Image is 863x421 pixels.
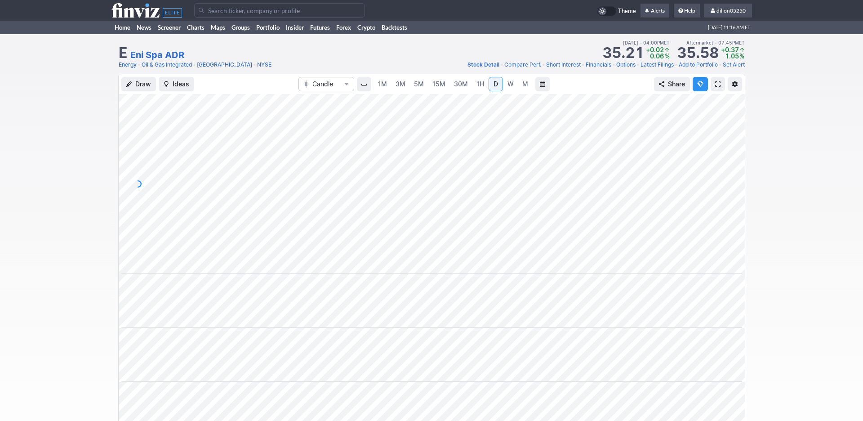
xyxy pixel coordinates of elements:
button: Chart Type [298,77,354,91]
span: [DATE] 04:00PM ET [623,39,670,47]
span: Draw [135,80,151,89]
a: 5M [410,77,428,91]
a: Fullscreen [711,77,725,91]
a: Alerts [641,4,669,18]
a: 3M [391,77,409,91]
input: Search [194,3,365,18]
span: 30M [454,80,468,88]
a: W [503,77,518,91]
a: Charts [184,21,208,34]
span: • [253,60,256,69]
button: Explore new features [693,77,708,91]
span: 5M [414,80,424,88]
span: +0.02 [646,46,664,54]
span: M [522,80,528,88]
a: Screener [155,21,184,34]
span: W [507,80,514,88]
a: Financials [586,60,611,69]
a: Short Interest [546,60,581,69]
a: dillon05250 [704,4,752,18]
a: [GEOGRAPHIC_DATA] [197,60,252,69]
span: • [719,60,722,69]
a: Energy [119,60,137,69]
button: Ideas [159,77,194,91]
strong: 35.21 [602,46,644,60]
button: Range [535,77,550,91]
span: 1H [476,80,484,88]
span: • [138,60,141,69]
a: D [489,77,503,91]
a: Backtests [378,21,410,34]
span: • [612,60,615,69]
a: Help [674,4,700,18]
span: Theme [618,6,636,16]
span: 1M [378,80,387,88]
span: Stock Detail [467,61,499,68]
button: Chart Settings [728,77,742,91]
a: News [133,21,155,34]
span: Ideas [173,80,189,89]
a: NYSE [257,60,271,69]
button: Share [654,77,690,91]
span: 15M [432,80,445,88]
a: Compare Perf. [504,60,541,69]
a: Latest Filings [641,60,674,69]
a: Insider [283,21,307,34]
span: Candle [312,80,340,89]
a: Futures [307,21,333,34]
span: • [675,60,678,69]
a: 30M [450,77,472,91]
a: Crypto [354,21,378,34]
a: Theme [597,6,636,16]
a: Oil & Gas Integrated [142,60,192,69]
a: 1M [374,77,391,91]
span: • [582,60,585,69]
button: Draw [121,77,156,91]
span: dillon05250 [716,7,746,14]
a: Eni Spa ADR [130,49,184,61]
a: Set Alert [723,60,745,69]
a: M [518,77,533,91]
strong: 35.58 [677,46,719,60]
span: • [715,40,717,45]
h1: E [119,46,128,60]
span: • [193,60,196,69]
span: • [636,60,640,69]
a: Options [616,60,636,69]
span: Share [668,80,685,89]
span: [DATE] 11:16 AM ET [708,21,750,34]
span: Compare Perf. [504,61,541,68]
a: Add to Portfolio [679,60,718,69]
span: % [739,52,744,60]
span: Latest Filings [641,61,674,68]
a: Stock Detail [467,60,499,69]
a: 1H [472,77,488,91]
span: • [640,40,642,45]
a: Portfolio [253,21,283,34]
a: Forex [333,21,354,34]
button: Interval [357,77,371,91]
span: % [665,52,670,60]
span: 0.06 [650,52,664,60]
span: D [494,80,498,88]
a: Groups [228,21,253,34]
span: 1.05 [725,52,739,60]
a: Home [111,21,133,34]
span: • [500,60,503,69]
span: 3M [396,80,405,88]
span: • [542,60,545,69]
a: 15M [428,77,449,91]
span: Aftermarket 07:45PM ET [686,39,745,47]
span: +0.37 [721,46,739,54]
a: Maps [208,21,228,34]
